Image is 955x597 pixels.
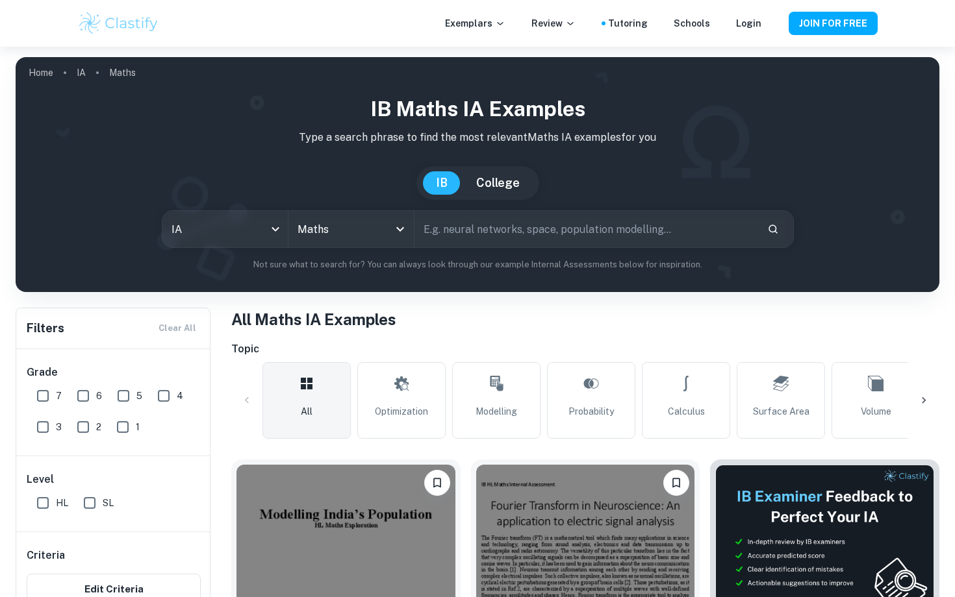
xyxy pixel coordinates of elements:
[753,404,809,419] span: Surface Area
[663,470,689,496] button: Please log in to bookmark exemplars
[136,389,142,403] span: 5
[16,57,939,292] img: profile cover
[136,420,140,434] span: 1
[96,389,102,403] span: 6
[77,10,160,36] img: Clastify logo
[772,20,778,27] button: Help and Feedback
[56,389,62,403] span: 7
[414,211,757,247] input: E.g. neural networks, space, population modelling...
[301,404,312,419] span: All
[26,130,929,145] p: Type a search phrase to find the most relevant Maths IA examples for you
[27,472,201,487] h6: Level
[668,404,705,419] span: Calculus
[56,496,68,510] span: HL
[96,420,101,434] span: 2
[56,420,62,434] span: 3
[861,404,891,419] span: Volume
[109,66,136,80] p: Maths
[762,218,784,240] button: Search
[231,341,939,357] h6: Topic
[375,404,428,419] span: Optimization
[736,16,761,30] a: Login
[103,496,114,510] span: SL
[463,171,533,195] button: College
[77,64,86,82] a: IA
[531,16,576,30] p: Review
[177,389,183,403] span: 4
[27,319,64,337] h6: Filters
[391,220,409,238] button: Open
[26,93,929,125] h1: IB Maths IA examples
[568,404,614,419] span: Probability
[608,16,648,30] a: Tutoring
[674,16,710,30] a: Schools
[27,365,201,380] h6: Grade
[162,211,288,247] div: IA
[476,404,517,419] span: Modelling
[789,12,878,35] button: JOIN FOR FREE
[29,64,53,82] a: Home
[445,16,505,30] p: Exemplars
[27,548,65,563] h6: Criteria
[26,258,929,271] p: Not sure what to search for? You can always look through our example Internal Assessments below f...
[423,171,461,195] button: IB
[231,308,939,331] h1: All Maths IA Examples
[424,470,450,496] button: Please log in to bookmark exemplars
